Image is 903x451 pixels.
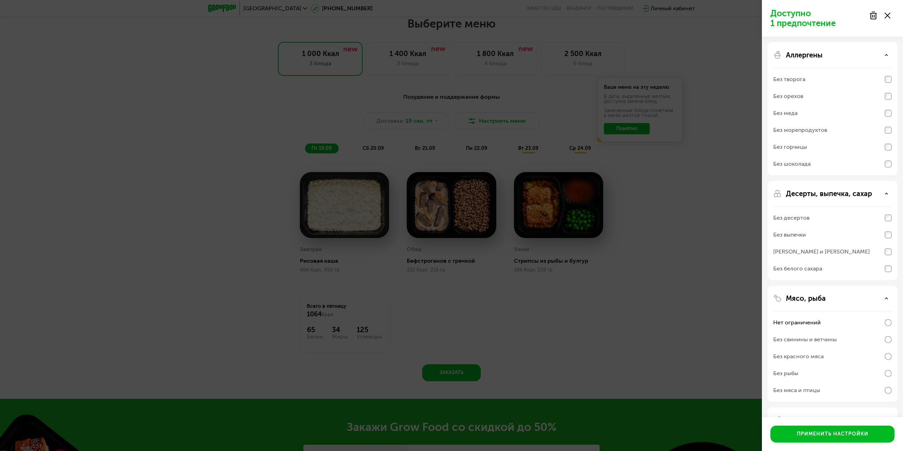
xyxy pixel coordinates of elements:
[786,416,854,424] p: Овощи, лук, чеснок
[773,386,820,395] div: Без мяса и птицы
[786,189,872,198] p: Десерты, выпечка, сахар
[773,126,827,134] div: Без морепродуктов
[773,231,806,239] div: Без выпечки
[773,248,870,256] div: [PERSON_NAME] и [PERSON_NAME]
[770,8,865,28] p: Доступно 1 предпочтение
[773,75,805,84] div: Без творога
[786,51,823,59] p: Аллергены
[773,143,807,151] div: Без горчицы
[773,335,837,344] div: Без свинины и ветчины
[770,426,895,443] button: Применить настройки
[773,160,811,168] div: Без шоколада
[786,294,826,303] p: Мясо, рыба
[773,318,821,327] div: Нет ограничений
[773,369,798,378] div: Без рыбы
[773,214,810,222] div: Без десертов
[773,109,798,117] div: Без меда
[773,264,822,273] div: Без белого сахара
[797,431,868,438] div: Применить настройки
[773,92,803,100] div: Без орехов
[773,352,824,361] div: Без красного мяса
